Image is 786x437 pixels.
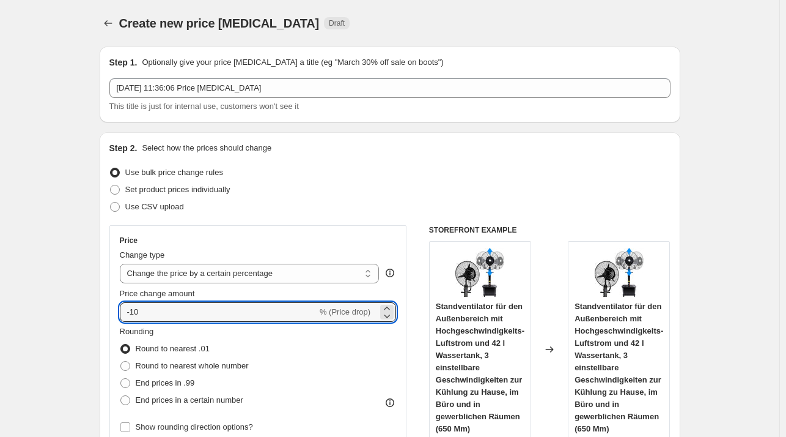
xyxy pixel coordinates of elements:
[120,289,195,298] span: Price change amount
[575,302,663,433] span: Standventilator für den Außenbereich mit Hochgeschwindigkeits-Luftstrom und 42 l Wassertank, 3 ei...
[109,142,138,154] h2: Step 2.
[109,56,138,69] h2: Step 1.
[100,15,117,32] button: Price change jobs
[125,168,223,177] span: Use bulk price change rules
[120,236,138,245] h3: Price
[320,307,370,316] span: % (Price drop)
[125,185,230,194] span: Set product prices individually
[109,78,670,98] input: 30% off holiday sale
[125,202,184,211] span: Use CSV upload
[120,250,165,260] span: Change type
[136,361,249,370] span: Round to nearest whole number
[120,327,154,336] span: Rounding
[136,378,195,387] span: End prices in .99
[455,248,504,297] img: 815onJmUEbL._AC_SL1500_80x.jpg
[109,102,299,111] span: This title is just for internal use, customers won't see it
[136,422,253,431] span: Show rounding direction options?
[119,17,320,30] span: Create new price [MEDICAL_DATA]
[120,302,317,322] input: -15
[136,344,210,353] span: Round to nearest .01
[436,302,524,433] span: Standventilator für den Außenbereich mit Hochgeschwindigkeits-Luftstrom und 42 l Wassertank, 3 ei...
[136,395,243,405] span: End prices in a certain number
[142,142,271,154] p: Select how the prices should change
[429,225,670,235] h6: STOREFRONT EXAMPLE
[595,248,644,297] img: 815onJmUEbL._AC_SL1500_80x.jpg
[329,18,345,28] span: Draft
[142,56,443,69] p: Optionally give your price [MEDICAL_DATA] a title (eg "March 30% off sale on boots")
[384,267,396,279] div: help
